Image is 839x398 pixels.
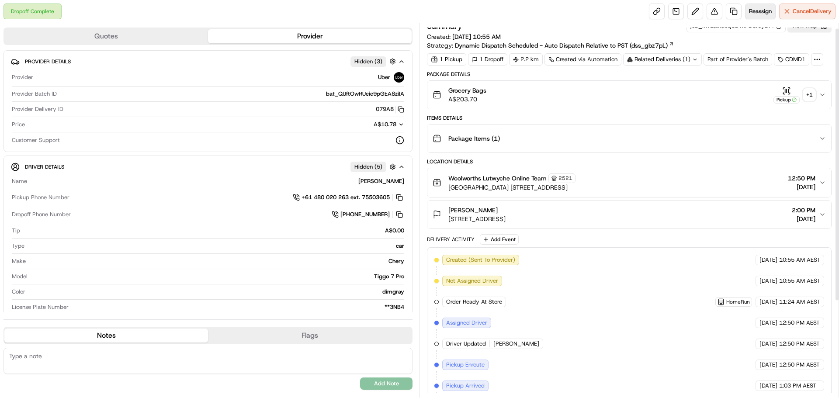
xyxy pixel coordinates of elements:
[427,81,831,109] button: Grocery BagsA$203.70Pickup+1
[788,174,815,183] span: 12:50 PM
[779,340,820,348] span: 12:50 PM AEST
[4,29,208,43] button: Quotes
[452,33,501,41] span: [DATE] 10:55 AM
[326,90,404,98] span: bat_QIJftOwRUeie9pGEA8ziIA
[376,105,404,113] button: 079A8
[11,159,405,174] button: Driver DetailsHidden (5)
[446,319,487,327] span: Assigned Driver
[427,41,674,50] div: Strategy:
[448,215,506,223] span: [STREET_ADDRESS]
[623,53,702,66] div: Related Deliveries (1)
[12,90,57,98] span: Provider Batch ID
[759,277,777,285] span: [DATE]
[12,105,63,113] span: Provider Delivery ID
[327,121,404,128] button: A$10.78
[448,174,547,183] span: Woolworths Lutwyche Online Team
[427,22,462,30] h3: Summary
[24,227,404,235] div: A$0.00
[394,72,404,83] img: uber-new-logo.jpeg
[788,183,815,191] span: [DATE]
[12,211,71,218] span: Dropoff Phone Number
[759,382,777,390] span: [DATE]
[427,158,832,165] div: Location Details
[779,319,820,327] span: 12:50 PM AEST
[448,86,486,95] span: Grocery Bags
[208,29,412,43] button: Provider
[759,298,777,306] span: [DATE]
[29,288,404,296] div: dimgray
[468,53,507,66] div: 1 Dropoff
[31,177,404,185] div: [PERSON_NAME]
[493,340,539,348] span: [PERSON_NAME]
[25,58,71,65] span: Provider Details
[350,161,398,172] button: Hidden (5)
[558,175,572,182] span: 2521
[31,273,404,280] div: Tiggo 7 Pro
[793,7,832,15] span: Cancel Delivery
[427,71,832,78] div: Package Details
[350,56,398,67] button: Hidden (3)
[446,361,485,369] span: Pickup Enroute
[354,58,382,66] span: Hidden ( 3 )
[302,194,390,201] span: +61 480 020 263 ext. 75503605
[427,125,831,152] button: Package Items (1)
[803,89,815,101] div: + 1
[427,114,832,121] div: Items Details
[779,256,820,264] span: 10:55 AM AEST
[427,53,466,66] div: 1 Pickup
[726,298,750,305] span: HomeRun
[427,168,831,197] button: Woolworths Lutwyche Online Team2521[GEOGRAPHIC_DATA] [STREET_ADDRESS]12:50 PM[DATE]
[480,234,519,245] button: Add Event
[749,7,772,15] span: Reassign
[779,382,816,390] span: 1:03 PM AEST
[354,163,382,171] span: Hidden ( 5 )
[12,194,69,201] span: Pickup Phone Number
[29,257,404,265] div: Chery
[12,303,69,311] span: License Plate Number
[427,236,475,243] div: Delivery Activity
[12,273,28,280] span: Model
[779,3,836,19] button: CancelDelivery
[332,210,404,219] a: [PHONE_NUMBER]
[11,54,405,69] button: Provider DetailsHidden (3)
[759,340,777,348] span: [DATE]
[792,206,815,215] span: 2:00 PM
[759,256,777,264] span: [DATE]
[544,53,621,66] a: Created via Automation
[293,193,404,202] a: +61 480 020 263 ext. 75503605
[779,298,820,306] span: 11:24 AM AEST
[779,361,820,369] span: 12:50 PM AEST
[759,319,777,327] span: [DATE]
[448,95,486,104] span: A$203.70
[446,277,498,285] span: Not Assigned Driver
[12,136,60,144] span: Customer Support
[773,87,815,104] button: Pickup+1
[208,329,412,343] button: Flags
[12,121,25,128] span: Price
[28,242,404,250] div: car
[745,3,776,19] button: Reassign
[779,277,820,285] span: 10:55 AM AEST
[446,256,515,264] span: Created (Sent To Provider)
[446,382,485,390] span: Pickup Arrived
[25,163,64,170] span: Driver Details
[509,53,543,66] div: 2.2 km
[4,329,208,343] button: Notes
[12,288,25,296] span: Color
[773,96,800,104] div: Pickup
[448,206,498,215] span: [PERSON_NAME]
[448,183,576,192] span: [GEOGRAPHIC_DATA] [STREET_ADDRESS]
[455,41,668,50] span: Dynamic Dispatch Scheduled - Auto Dispatch Relative to PST (dss_gbz7pL)
[448,134,500,143] span: Package Items ( 1 )
[792,215,815,223] span: [DATE]
[759,361,777,369] span: [DATE]
[12,257,26,265] span: Make
[455,41,674,50] a: Dynamic Dispatch Scheduled - Auto Dispatch Relative to PST (dss_gbz7pL)
[374,121,396,128] span: A$10.78
[446,340,486,348] span: Driver Updated
[340,211,390,218] span: [PHONE_NUMBER]
[446,298,502,306] span: Order Ready At Store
